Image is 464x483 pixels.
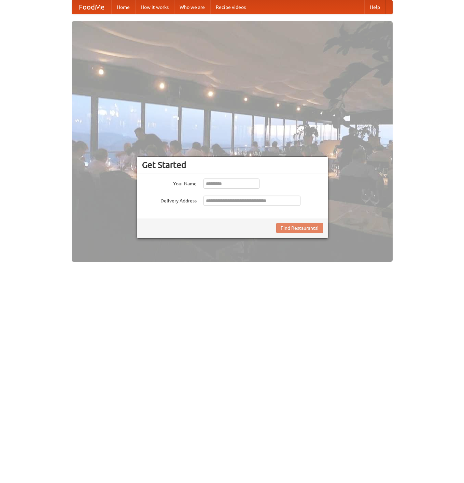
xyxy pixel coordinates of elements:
[72,0,111,14] a: FoodMe
[210,0,251,14] a: Recipe videos
[135,0,174,14] a: How it works
[276,223,323,233] button: Find Restaurants!
[142,160,323,170] h3: Get Started
[174,0,210,14] a: Who we are
[142,196,197,204] label: Delivery Address
[364,0,385,14] a: Help
[142,179,197,187] label: Your Name
[111,0,135,14] a: Home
